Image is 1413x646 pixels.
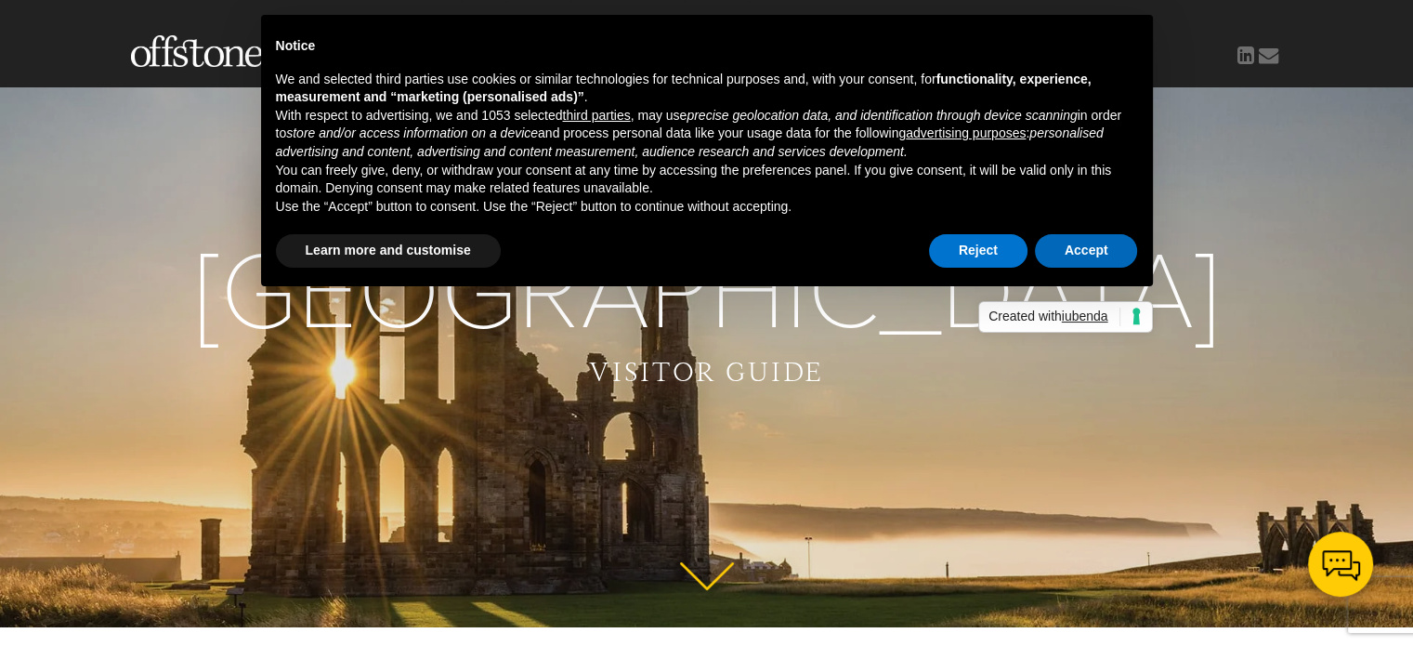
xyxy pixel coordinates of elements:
[276,234,501,268] button: Learn more and customise
[276,162,1138,198] p: You can freely give, deny, or withdraw your consent at any time by accessing the preferences pane...
[1062,309,1108,323] span: iubenda
[562,107,630,125] button: third parties
[988,308,1119,326] span: Created with
[276,198,1138,217] p: Use the “Accept” button to consent. Use the “Reject” button to continue without accepting.
[286,125,538,140] em: store and/or access information on a device
[906,125,1026,143] button: advertising purposes
[687,108,1077,123] em: precise geolocation data, and identification through device scanning
[978,301,1152,333] a: Created withiubenda
[276,71,1138,107] p: We and selected third parties use cookies or similar technologies for technical purposes and, wit...
[276,125,1104,159] em: personalised advertising and content, advertising and content measurement, audience research and ...
[1035,234,1138,268] button: Accept
[276,37,1138,56] h2: Notice
[276,107,1138,162] p: With respect to advertising, we and 1053 selected , may use in order to and process personal data...
[929,234,1027,268] button: Reject
[131,35,270,67] img: Offstone Publishing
